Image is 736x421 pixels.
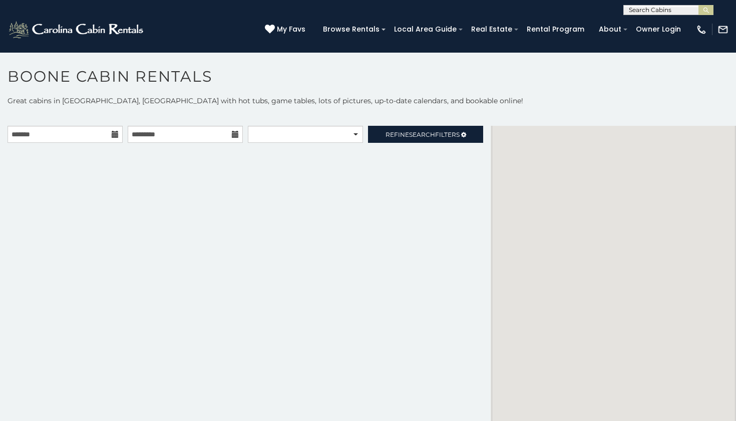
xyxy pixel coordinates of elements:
img: White-1-2.png [8,20,146,40]
a: My Favs [265,24,308,35]
span: Refine Filters [386,131,460,138]
a: Browse Rentals [318,22,385,37]
span: Search [409,131,435,138]
a: Local Area Guide [389,22,462,37]
a: Rental Program [522,22,589,37]
img: phone-regular-white.png [696,24,707,35]
a: RefineSearchFilters [368,126,483,143]
a: Real Estate [466,22,517,37]
span: My Favs [277,24,305,35]
img: mail-regular-white.png [717,24,728,35]
a: About [594,22,626,37]
a: Owner Login [631,22,686,37]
